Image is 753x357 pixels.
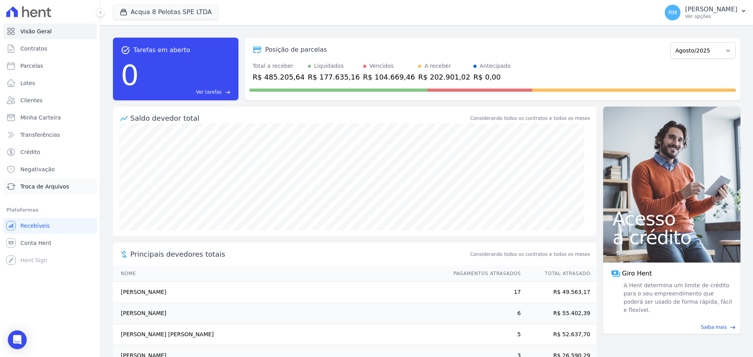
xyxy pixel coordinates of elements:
[113,5,218,20] button: Acqua 8 Pelotas SPE LTDA
[470,251,590,258] span: Considerando todos os contratos e todos os meses
[446,303,521,324] td: 6
[113,266,446,282] th: Nome
[3,92,97,108] a: Clientes
[130,113,469,123] div: Saldo devedor total
[3,127,97,143] a: Transferências
[470,115,590,122] div: Considerando todos os contratos e todos os meses
[20,79,35,87] span: Lotes
[685,13,737,20] p: Ver opções
[3,41,97,56] a: Contratos
[613,228,731,247] span: a crédito
[3,161,97,177] a: Negativação
[20,131,60,139] span: Transferências
[3,218,97,234] a: Recebíveis
[20,148,40,156] span: Crédito
[265,45,327,54] div: Posição de parcelas
[20,165,55,173] span: Negativação
[20,45,47,53] span: Contratos
[521,324,597,345] td: R$ 52.637,70
[521,266,597,282] th: Total Atrasado
[133,45,190,55] span: Tarefas em aberto
[253,62,305,70] div: Total a receber
[3,110,97,125] a: Minha Carteira
[20,222,50,230] span: Recebíveis
[730,324,736,330] span: east
[369,62,394,70] div: Vencidos
[658,2,753,24] button: RM [PERSON_NAME] Ver opções
[20,114,61,121] span: Minha Carteira
[613,209,731,228] span: Acesso
[608,324,736,331] a: Saiba mais east
[314,62,344,70] div: Liquidados
[701,324,727,331] span: Saiba mais
[3,235,97,251] a: Conta Hent
[20,27,52,35] span: Visão Geral
[521,303,597,324] td: R$ 55.402,39
[363,72,415,82] div: R$ 104.669,46
[20,239,51,247] span: Conta Hent
[446,282,521,303] td: 17
[6,205,94,215] div: Plataformas
[142,89,231,96] a: Ver tarefas east
[20,62,43,70] span: Parcelas
[113,303,446,324] td: [PERSON_NAME]
[113,282,446,303] td: [PERSON_NAME]
[225,89,231,95] span: east
[121,55,139,96] div: 0
[130,249,469,259] span: Principais devedores totais
[668,10,677,15] span: RM
[446,266,521,282] th: Pagamentos Atrasados
[685,5,737,13] p: [PERSON_NAME]
[480,62,511,70] div: Antecipado
[196,89,222,96] span: Ver tarefas
[121,45,130,55] span: task_alt
[113,324,446,345] td: [PERSON_NAME] [PERSON_NAME]
[473,72,511,82] div: R$ 0,00
[3,75,97,91] a: Lotes
[3,24,97,39] a: Visão Geral
[20,96,42,104] span: Clientes
[424,62,451,70] div: A receber
[521,282,597,303] td: R$ 49.563,17
[253,72,305,82] div: R$ 485.205,64
[622,281,733,314] span: A Hent determina um limite de crédito para o seu empreendimento que poderá ser usado de forma ráp...
[8,330,27,349] div: Open Intercom Messenger
[20,183,69,190] span: Troca de Arquivos
[3,179,97,194] a: Troca de Arquivos
[622,269,652,278] span: Giro Hent
[3,144,97,160] a: Crédito
[418,72,470,82] div: R$ 202.901,02
[3,58,97,74] a: Parcelas
[446,324,521,345] td: 5
[308,72,360,82] div: R$ 177.635,16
